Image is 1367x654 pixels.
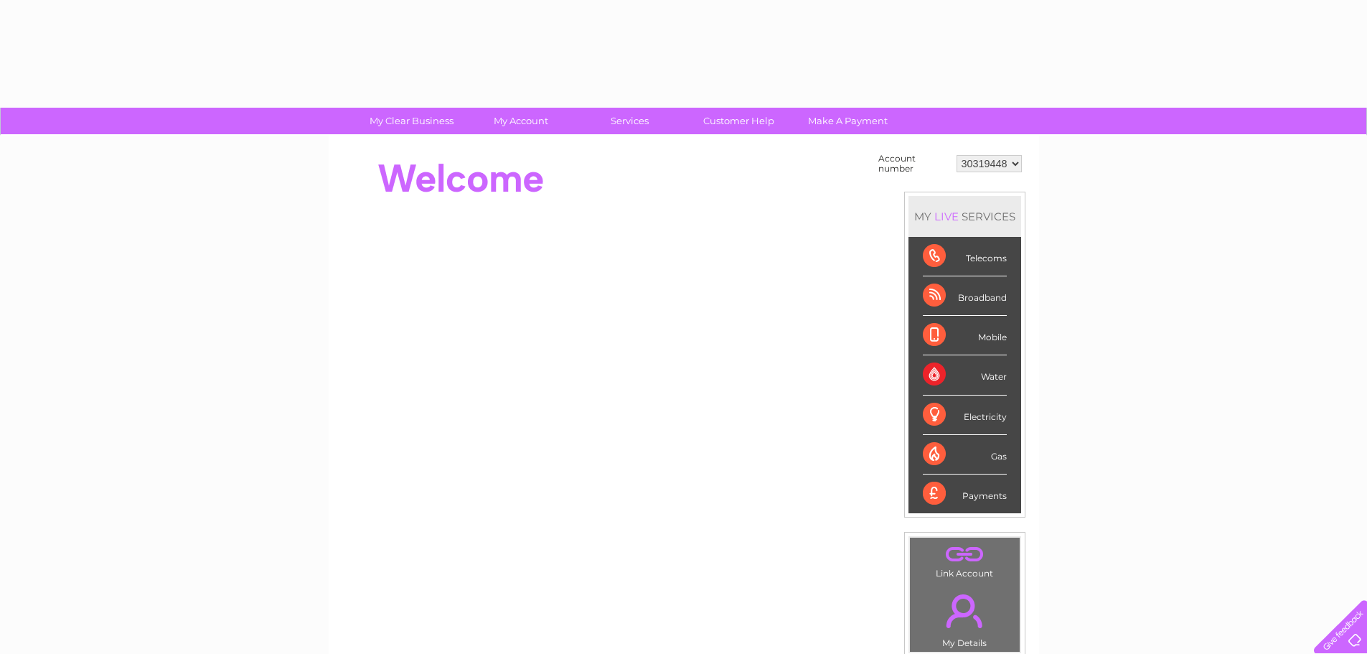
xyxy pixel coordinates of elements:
div: LIVE [931,210,962,223]
td: My Details [909,582,1020,653]
div: Electricity [923,396,1007,435]
a: My Account [461,108,580,134]
td: Link Account [909,537,1020,582]
div: MY SERVICES [908,196,1021,237]
div: Water [923,355,1007,395]
a: Customer Help [680,108,798,134]
td: Account number [875,150,953,177]
div: Gas [923,435,1007,475]
a: . [913,586,1016,636]
div: Broadband [923,276,1007,316]
a: Services [570,108,689,134]
div: Payments [923,475,1007,513]
a: My Clear Business [352,108,471,134]
div: Telecoms [923,237,1007,276]
a: . [913,541,1016,566]
a: Make A Payment [789,108,907,134]
div: Mobile [923,316,1007,355]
